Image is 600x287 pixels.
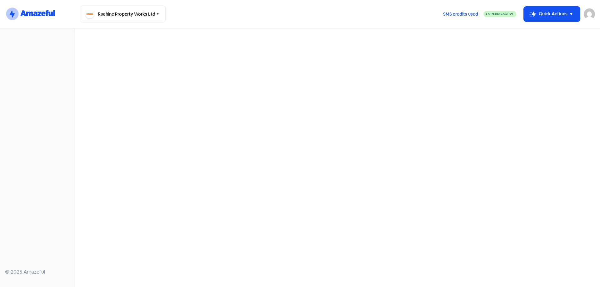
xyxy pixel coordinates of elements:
span: SMS credits used [443,11,478,17]
button: Ruahine Property Works Ltd [80,6,166,22]
div: © 2025 Amazeful [5,268,70,276]
a: SMS credits used [438,10,483,17]
img: User [584,8,595,20]
span: Sending Active [488,12,514,16]
button: Quick Actions [524,7,580,22]
a: Sending Active [483,10,516,18]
